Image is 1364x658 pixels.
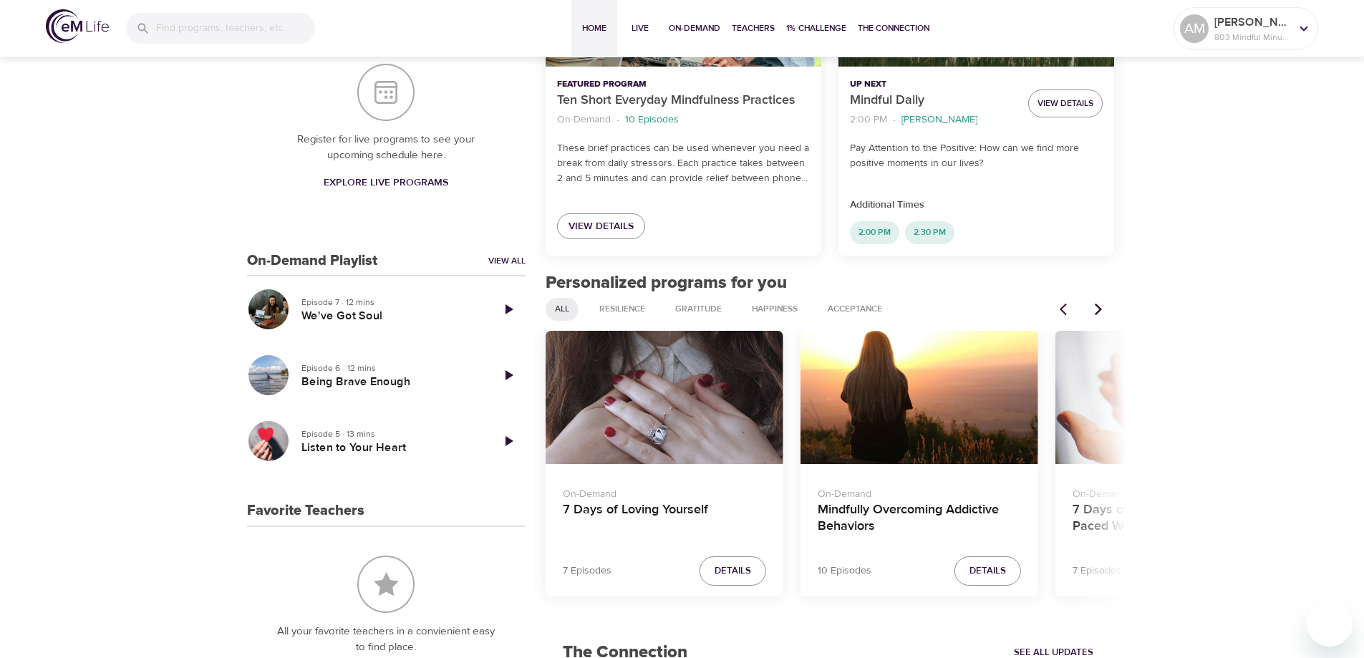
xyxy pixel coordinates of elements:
span: 2:30 PM [905,226,954,238]
p: [PERSON_NAME] [1214,14,1290,31]
nav: breadcrumb [557,110,810,130]
a: View Details [557,213,645,240]
p: Additional Times [850,198,1103,213]
button: Listen to Your Heart [247,420,290,463]
p: 10 Episodes [625,112,679,127]
div: AM [1180,14,1209,43]
p: These brief practices can be used whenever you need a break from daily stressors. Each practice t... [557,141,810,186]
button: Mindfully Overcoming Addictive Behaviors [800,331,1038,465]
li: · [616,110,619,130]
p: Featured Program [557,78,810,91]
p: Episode 6 · 12 mins [301,362,480,374]
p: Pay Attention to the Positive: How can we find more positive moments in our lives? [850,141,1103,171]
h4: 7 Days of Slowing Down in a Fast-Paced World [1073,502,1276,536]
p: All your favorite teachers in a convienient easy to find place. [276,624,497,656]
li: · [893,110,896,130]
span: View Details [1037,96,1093,111]
span: Details [715,563,751,579]
span: View Details [569,218,634,236]
div: Gratitude [666,298,731,321]
span: 1% Challenge [786,21,846,36]
p: On-Demand [818,481,1021,502]
a: Play Episode [491,424,526,458]
input: Find programs, teachers, etc... [156,13,315,44]
button: 7 Days of Loving Yourself [546,331,783,465]
p: On-Demand [563,481,766,502]
span: Live [623,21,657,36]
div: 2:00 PM [850,221,899,244]
p: Episode 5 · 13 mins [301,427,480,440]
h2: Personalized programs for you [546,273,1115,294]
button: Previous items [1051,294,1083,325]
a: Explore Live Programs [318,170,454,196]
div: Acceptance [818,298,891,321]
h5: Listen to Your Heart [301,440,480,455]
span: Details [969,563,1006,579]
a: Play Episode [491,358,526,392]
button: We've Got Soul [247,288,290,331]
span: Resilience [591,303,654,315]
button: Being Brave Enough [247,354,290,397]
span: 2:00 PM [850,226,899,238]
p: On-Demand [1073,481,1276,502]
img: logo [46,9,109,43]
img: Favorite Teachers [357,556,415,613]
span: Acceptance [819,303,891,315]
h3: Favorite Teachers [247,503,364,519]
span: Home [577,21,611,36]
span: Gratitude [667,303,730,315]
p: 803 Mindful Minutes [1214,31,1290,44]
img: Your Live Schedule [357,64,415,121]
button: 7 Days of Slowing Down in a Fast-Paced World [1055,331,1293,465]
p: Up Next [850,78,1017,91]
p: Mindful Daily [850,91,1017,110]
p: Episode 7 · 12 mins [301,296,480,309]
nav: breadcrumb [850,110,1017,130]
h4: 7 Days of Loving Yourself [563,502,766,536]
button: Details [954,556,1021,586]
iframe: Button to launch messaging window [1307,601,1353,647]
span: The Connection [858,21,929,36]
a: View All [488,255,526,267]
h3: On-Demand Playlist [247,253,377,269]
button: Details [700,556,766,586]
div: Happiness [743,298,807,321]
div: All [546,298,579,321]
span: Teachers [732,21,775,36]
span: On-Demand [669,21,720,36]
a: Play Episode [491,292,526,326]
button: View Details [1028,89,1103,117]
p: 10 Episodes [818,563,871,579]
div: Resilience [590,298,654,321]
h5: We've Got Soul [301,309,480,324]
h4: Mindfully Overcoming Addictive Behaviors [818,502,1021,536]
p: Ten Short Everyday Mindfulness Practices [557,91,810,110]
p: On-Demand [557,112,611,127]
span: Happiness [743,303,806,315]
p: 2:00 PM [850,112,887,127]
button: Next items [1083,294,1114,325]
p: 7 Episodes [1073,563,1121,579]
p: [PERSON_NAME] [901,112,977,127]
h5: Being Brave Enough [301,374,480,390]
p: Register for live programs to see your upcoming schedule here. [276,132,497,164]
p: 7 Episodes [563,563,611,579]
div: 2:30 PM [905,221,954,244]
span: Explore Live Programs [324,174,448,192]
span: All [546,303,578,315]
